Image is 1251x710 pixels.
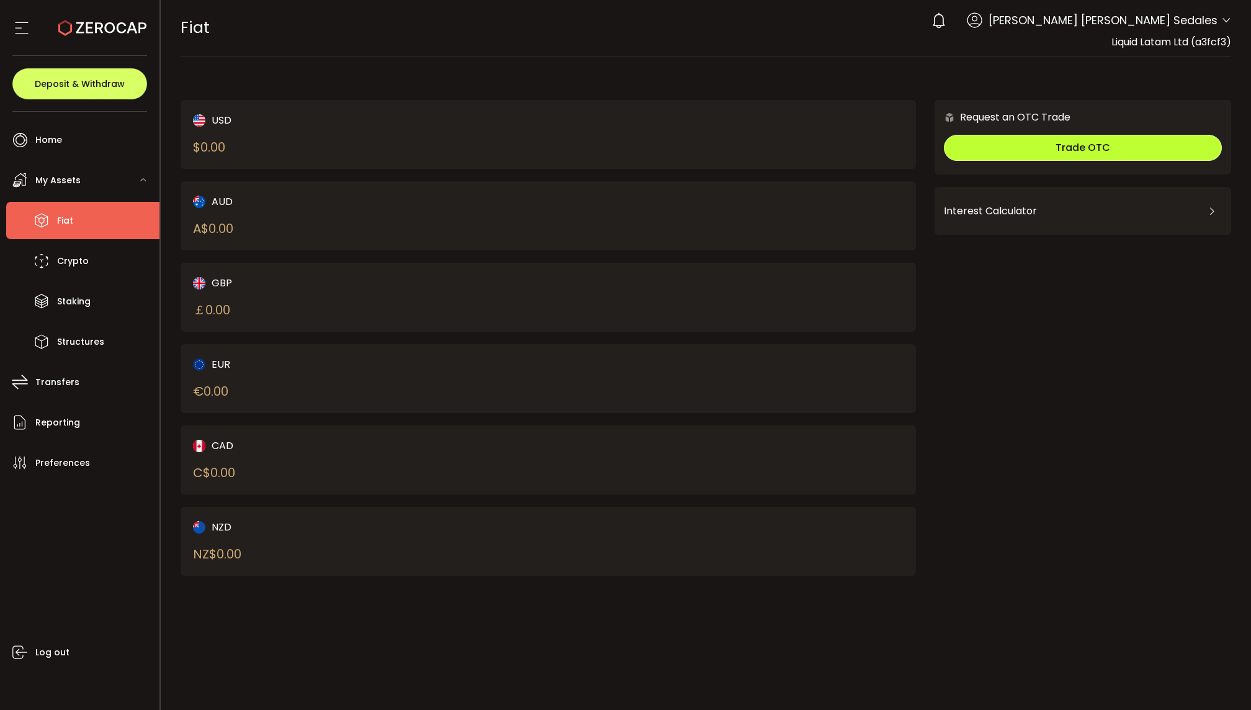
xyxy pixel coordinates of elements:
span: My Assets [35,171,81,189]
span: Crypto [57,252,89,270]
img: eur_portfolio.svg [193,358,205,371]
span: Structures [57,333,104,351]
img: usd_portfolio.svg [193,114,205,127]
span: Log out [35,644,69,662]
span: Reporting [35,414,80,432]
div: ￡ 0.00 [193,301,230,319]
div: € 0.00 [193,382,228,401]
div: $ 0.00 [193,138,225,157]
div: Interest Calculator [944,196,1222,226]
div: AUD [193,194,513,209]
img: nzd_portfolio.svg [193,521,205,534]
span: Liquid Latam Ltd (a3fcf3) [1111,35,1231,49]
div: USD [193,112,513,128]
div: C$ 0.00 [193,463,235,482]
span: Fiat [57,212,73,230]
img: cad_portfolio.svg [193,440,205,452]
div: GBP [193,275,513,291]
div: NZ$ 0.00 [193,545,241,563]
img: aud_portfolio.svg [193,196,205,208]
div: A$ 0.00 [193,219,233,238]
span: Home [35,131,62,149]
iframe: Chat Widget [1189,650,1251,710]
div: Request an OTC Trade [935,109,1070,125]
span: [PERSON_NAME] [PERSON_NAME] Sedales [989,12,1217,29]
button: Deposit & Withdraw [12,68,147,99]
span: Preferences [35,454,90,472]
div: EUR [193,357,513,372]
button: Trade OTC [944,135,1222,161]
span: Staking [57,293,91,311]
span: Trade OTC [1056,140,1110,155]
span: Deposit & Withdraw [35,80,125,88]
span: Transfers [35,373,79,391]
img: gbp_portfolio.svg [193,277,205,289]
span: Fiat [181,17,210,39]
div: NZD [193,519,513,535]
div: CAD [193,438,513,453]
img: 6nGpN7MZ9FLuBP83NiajKbTRY4UzlzQtBKtCrLLspmCkSvCZHBKvY3NxgQaT5JnOQREvtQ257bXeeSTueZfAPizblJ+Fe8JwA... [944,112,955,123]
